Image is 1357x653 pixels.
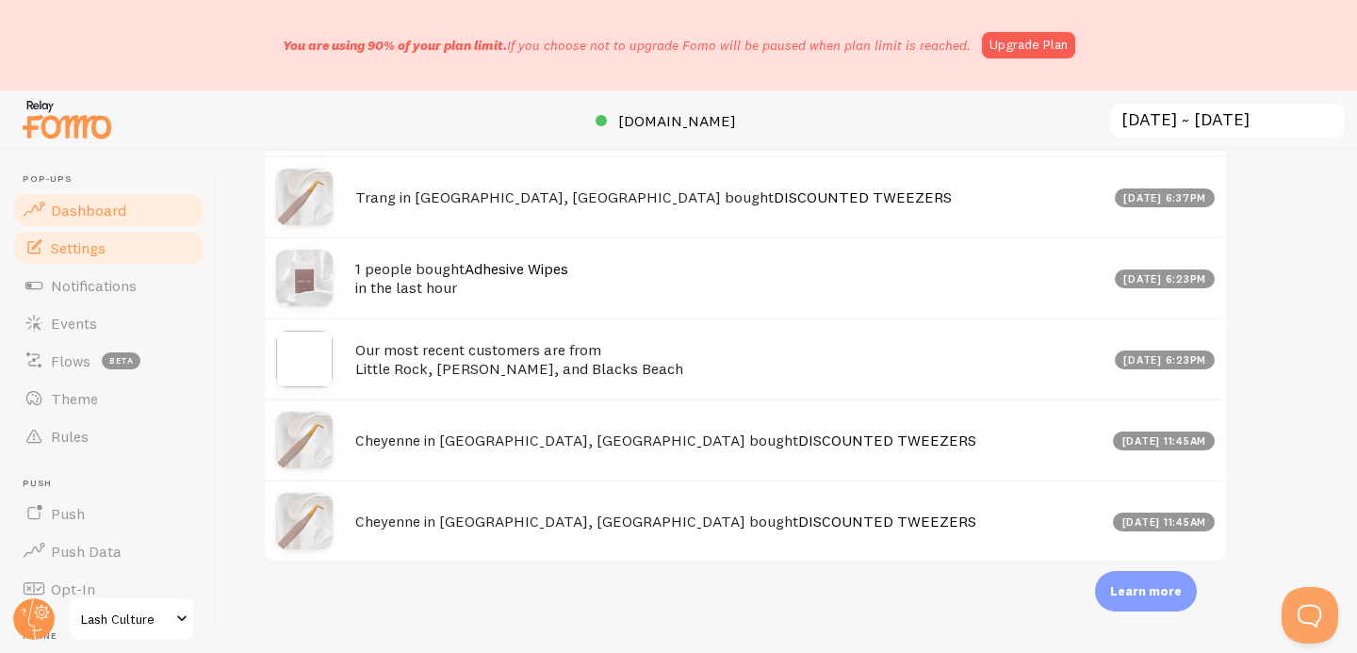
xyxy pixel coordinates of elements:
span: Theme [51,389,98,408]
h4: Our most recent customers are from Little Rock, [PERSON_NAME], and Blacks Beach [355,340,1104,379]
a: Events [11,304,205,342]
h4: 1 people bought in the last hour [355,259,1104,298]
a: Push Data [11,532,205,570]
span: Flows [51,351,90,370]
p: Learn more [1110,582,1182,600]
span: Notifications [51,276,137,295]
a: Push [11,495,205,532]
iframe: Help Scout Beacon - Open [1282,587,1338,644]
a: DISCOUNTED TWEEZERS [774,188,952,206]
a: Rules [11,417,205,455]
div: [DATE] 6:23pm [1115,351,1216,369]
a: Notifications [11,267,205,304]
div: [DATE] 11:45am [1113,432,1215,450]
span: beta [102,352,140,369]
div: Learn more [1095,571,1197,612]
img: fomo-relay-logo-orange.svg [20,95,114,143]
h4: Cheyenne in [GEOGRAPHIC_DATA], [GEOGRAPHIC_DATA] bought [355,512,1102,531]
a: Upgrade Plan [982,32,1075,58]
span: Pop-ups [23,173,205,186]
span: Opt-In [51,580,95,598]
div: [DATE] 11:45am [1113,513,1215,531]
a: Dashboard [11,191,205,229]
span: Push [51,504,85,523]
span: Dashboard [51,201,126,220]
span: Events [51,314,97,333]
a: Adhesive Wipes [465,259,568,278]
a: Lash Culture [68,596,195,642]
span: Lash Culture [81,608,171,630]
span: Push Data [51,542,122,561]
a: Flows beta [11,342,205,380]
h4: Cheyenne in [GEOGRAPHIC_DATA], [GEOGRAPHIC_DATA] bought [355,431,1102,450]
a: DISCOUNTED TWEEZERS [798,431,976,449]
span: Settings [51,238,106,257]
a: Settings [11,229,205,267]
span: You are using 90% of your plan limit. [283,37,507,54]
a: DISCOUNTED TWEEZERS [798,512,976,531]
a: Opt-In [11,570,205,608]
div: [DATE] 6:37pm [1115,188,1216,207]
a: Theme [11,380,205,417]
p: If you choose not to upgrade Fomo will be paused when plan limit is reached. [283,36,971,55]
h4: Trang in [GEOGRAPHIC_DATA], [GEOGRAPHIC_DATA] bought [355,188,1104,207]
span: Rules [51,427,89,446]
span: Push [23,478,205,490]
div: [DATE] 6:23pm [1115,269,1216,288]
